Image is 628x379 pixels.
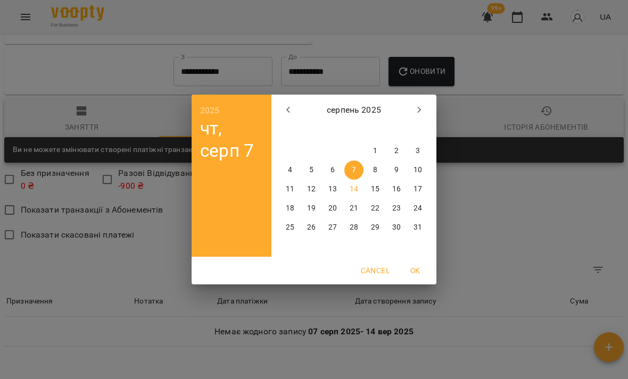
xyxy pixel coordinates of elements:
[392,222,401,233] p: 30
[350,222,358,233] p: 28
[373,146,377,156] p: 1
[414,165,422,175] p: 10
[366,180,385,199] button: 15
[392,184,401,195] p: 16
[323,125,342,136] span: ср
[387,218,406,237] button: 30
[402,264,428,277] span: OK
[408,218,427,237] button: 31
[414,184,422,195] p: 17
[366,141,385,161] button: 1
[361,264,390,277] span: Cancel
[387,180,406,199] button: 16
[371,184,379,195] p: 15
[288,165,292,175] p: 4
[302,125,321,136] span: вт
[344,218,363,237] button: 28
[387,125,406,136] span: сб
[309,165,313,175] p: 5
[352,165,356,175] p: 7
[302,161,321,180] button: 5
[394,165,399,175] p: 9
[280,161,300,180] button: 4
[398,261,432,280] button: OK
[280,218,300,237] button: 25
[330,165,335,175] p: 6
[280,180,300,199] button: 11
[414,203,422,214] p: 24
[280,125,300,136] span: пн
[323,218,342,237] button: 27
[350,184,358,195] p: 14
[302,199,321,218] button: 19
[408,199,427,218] button: 24
[286,203,294,214] p: 18
[414,222,422,233] p: 31
[328,222,337,233] p: 27
[392,203,401,214] p: 23
[323,199,342,218] button: 20
[387,161,406,180] button: 9
[328,184,337,195] p: 13
[373,165,377,175] p: 8
[408,161,427,180] button: 10
[286,184,294,195] p: 11
[280,199,300,218] button: 18
[302,218,321,237] button: 26
[366,218,385,237] button: 29
[387,199,406,218] button: 23
[323,161,342,180] button: 6
[366,199,385,218] button: 22
[302,180,321,199] button: 12
[371,203,379,214] p: 22
[394,146,399,156] p: 2
[307,203,316,214] p: 19
[328,203,337,214] p: 20
[344,180,363,199] button: 14
[323,180,342,199] button: 13
[371,222,379,233] p: 29
[408,125,427,136] span: нд
[408,141,427,161] button: 3
[307,184,316,195] p: 12
[301,104,407,116] p: серпень 2025
[366,161,385,180] button: 8
[350,203,358,214] p: 21
[344,125,363,136] span: чт
[366,125,385,136] span: пт
[200,117,254,161] button: чт, серп 7
[357,261,394,280] button: Cancel
[408,180,427,199] button: 17
[344,161,363,180] button: 7
[344,199,363,218] button: 21
[286,222,294,233] p: 25
[200,103,220,118] button: 2025
[416,146,420,156] p: 3
[307,222,316,233] p: 26
[387,141,406,161] button: 2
